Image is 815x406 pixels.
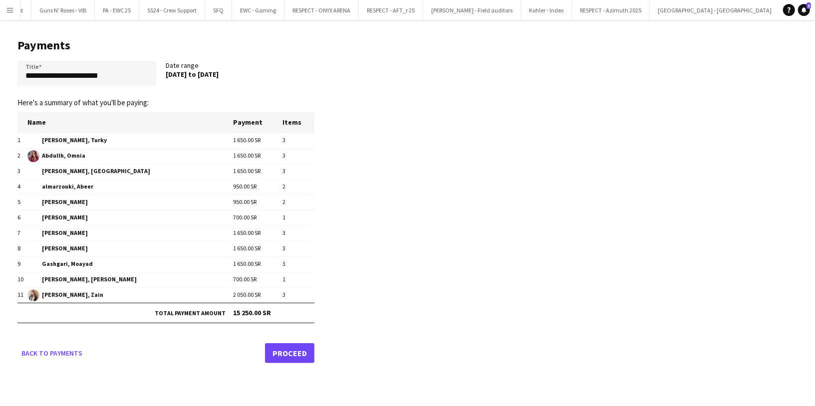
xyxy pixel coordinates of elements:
[265,343,314,363] a: Proceed
[17,98,314,107] p: Here's a summary of what you'll be paying:
[27,112,233,133] th: Name
[282,210,314,225] td: 1
[282,179,314,195] td: 2
[27,289,233,301] span: [PERSON_NAME], Zain
[233,179,282,195] td: 950.00 SR
[282,256,314,272] td: 3
[27,243,233,255] span: [PERSON_NAME]
[17,241,27,256] td: 8
[17,343,86,363] a: Back to payments
[166,70,305,79] div: [DATE] to [DATE]
[282,148,314,164] td: 3
[17,272,27,287] td: 10
[233,303,314,323] td: 15 250.00 SR
[139,0,205,20] button: SS24 - Crew Support
[572,0,650,20] button: RESPECT - Azimuth 2025
[27,258,233,270] span: Gashgari, Moayad
[27,212,233,224] span: [PERSON_NAME]
[282,164,314,179] td: 3
[233,195,282,210] td: 950.00 SR
[166,61,315,90] div: Date range
[27,166,233,178] span: [PERSON_NAME], [GEOGRAPHIC_DATA]
[31,0,95,20] button: Guns N' Roses - VIB
[232,0,284,20] button: EWC - Gaming
[233,164,282,179] td: 1 650.00 SR
[17,164,27,179] td: 3
[233,241,282,256] td: 1 650.00 SR
[27,181,233,193] span: almarzouki, Abeer
[282,133,314,148] td: 3
[284,0,359,20] button: RESPECT - ONYX ARENA
[17,303,233,323] td: Total payment amount
[233,287,282,303] td: 2 050.00 SR
[282,225,314,241] td: 3
[282,272,314,287] td: 1
[17,179,27,195] td: 4
[17,195,27,210] td: 5
[17,133,27,148] td: 1
[359,0,423,20] button: RESPECT - AFT_r 25
[17,287,27,303] td: 11
[282,195,314,210] td: 2
[282,241,314,256] td: 3
[233,256,282,272] td: 1 650.00 SR
[27,197,233,208] span: [PERSON_NAME]
[233,133,282,148] td: 1 650.00 SR
[17,38,314,53] h1: Payments
[282,112,314,133] th: Items
[233,225,282,241] td: 1 650.00 SR
[27,274,233,286] span: [PERSON_NAME], [PERSON_NAME]
[521,0,572,20] button: Kohler - Index
[27,227,233,239] span: [PERSON_NAME]
[233,112,282,133] th: Payment
[423,0,521,20] button: [PERSON_NAME] - Field auditors
[282,287,314,303] td: 3
[233,210,282,225] td: 700.00 SR
[17,210,27,225] td: 6
[807,2,811,9] span: 3
[17,225,27,241] td: 7
[205,0,232,20] button: SFQ
[27,135,233,147] span: [PERSON_NAME], Turky
[95,0,139,20] button: PA - EWC 25
[27,150,233,162] span: Abdullh, Omnia
[233,272,282,287] td: 700.00 SR
[17,256,27,272] td: 9
[233,148,282,164] td: 1 650.00 SR
[17,148,27,164] td: 2
[798,4,810,16] a: 3
[650,0,780,20] button: [GEOGRAPHIC_DATA] - [GEOGRAPHIC_DATA]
